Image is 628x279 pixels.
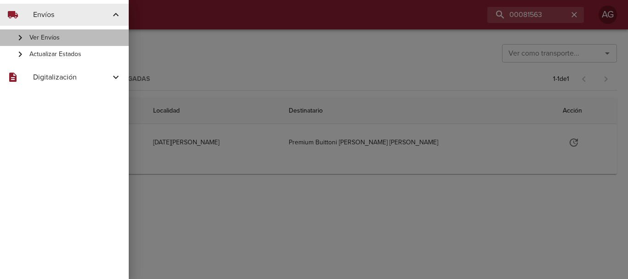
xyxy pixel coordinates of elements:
[7,9,18,20] span: local_shipping
[33,72,110,83] span: Digitalización
[7,72,18,83] span: description
[29,33,121,42] span: Ver Envíos
[33,9,110,20] span: Envíos
[29,50,121,59] span: Actualizar Estados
